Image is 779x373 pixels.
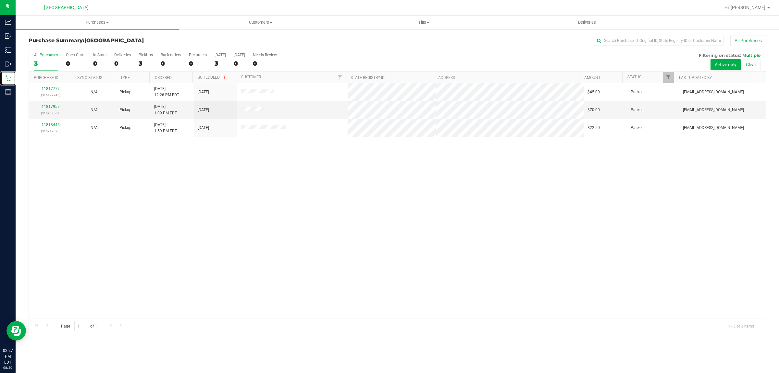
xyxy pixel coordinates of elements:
[33,110,68,116] p: (316203568)
[730,35,766,46] button: All Purchases
[234,60,245,67] div: 0
[724,5,767,10] span: Hi, [PERSON_NAME]!
[215,53,226,57] div: [DATE]
[699,53,741,58] span: Filtering on status:
[631,89,644,95] span: Packed
[433,72,579,83] th: Address
[161,53,181,57] div: Back-orders
[44,5,89,10] span: [GEOGRAPHIC_DATA]
[34,60,58,67] div: 3
[91,108,98,112] span: Not Applicable
[66,53,85,57] div: Open Carts
[29,38,274,44] h3: Purchase Summary:
[683,125,744,131] span: [EMAIL_ADDRESS][DOMAIN_NAME]
[16,19,179,25] span: Purchases
[198,75,227,80] a: Scheduled
[74,321,86,331] input: 1
[16,16,179,29] a: Purchases
[587,125,600,131] span: $22.50
[139,60,153,67] div: 3
[5,75,11,81] inline-svg: Retail
[5,19,11,25] inline-svg: Analytics
[139,53,153,57] div: PickUps
[723,321,759,331] span: 1 - 3 of 3 items
[683,107,744,113] span: [EMAIL_ADDRESS][DOMAIN_NAME]
[34,53,58,57] div: All Purchases
[91,125,98,130] span: Not Applicable
[119,125,131,131] span: Pickup
[34,75,58,80] a: Purchase ID
[627,75,641,79] a: Status
[119,107,131,113] span: Pickup
[93,60,106,67] div: 0
[114,53,131,57] div: Deliveries
[114,60,131,67] div: 0
[587,107,600,113] span: $70.00
[215,60,226,67] div: 3
[198,89,209,95] span: [DATE]
[5,89,11,95] inline-svg: Reports
[742,53,760,58] span: Multiple
[84,37,144,44] span: [GEOGRAPHIC_DATA]
[241,75,261,79] a: Customer
[351,75,385,80] a: State Registry ID
[155,75,172,80] a: Ordered
[198,125,209,131] span: [DATE]
[3,365,13,370] p: 08/20
[342,19,505,25] span: Tills
[154,86,179,98] span: [DATE] 12:26 PM EDT
[189,53,207,57] div: Pre-orders
[91,125,98,131] button: N/A
[234,53,245,57] div: [DATE]
[198,107,209,113] span: [DATE]
[334,72,345,83] a: Filter
[154,104,177,116] span: [DATE] 1:09 PM EDT
[679,75,712,80] a: Last Updated By
[253,53,277,57] div: Needs Review
[120,75,130,80] a: Type
[742,59,760,70] button: Clear
[91,107,98,113] button: N/A
[594,36,724,45] input: Search Purchase ID, Original ID, State Registry ID or Customer Name...
[663,72,674,83] a: Filter
[93,53,106,57] div: In Store
[3,348,13,365] p: 02:27 PM EDT
[5,61,11,67] inline-svg: Outbound
[161,60,181,67] div: 0
[91,89,98,95] button: N/A
[584,75,600,80] a: Amount
[342,16,505,29] a: Tills
[179,16,342,29] a: Customers
[179,19,342,25] span: Customers
[683,89,744,95] span: [EMAIL_ADDRESS][DOMAIN_NAME]
[253,60,277,67] div: 0
[77,75,102,80] a: Sync Status
[6,321,26,341] iframe: Resource center
[189,60,207,67] div: 0
[631,107,644,113] span: Packed
[33,128,68,134] p: (316217676)
[56,321,102,331] span: Page of 1
[42,122,60,127] a: 11818445
[631,125,644,131] span: Packed
[505,16,669,29] a: Deliveries
[711,59,741,70] button: Active only
[42,104,60,109] a: 11817957
[587,89,600,95] span: $45.00
[154,122,177,134] span: [DATE] 1:59 PM EDT
[5,47,11,53] inline-svg: Inventory
[66,60,85,67] div: 0
[33,92,68,98] p: (316197745)
[569,19,605,25] span: Deliveries
[91,90,98,94] span: Not Applicable
[5,33,11,39] inline-svg: Inbound
[119,89,131,95] span: Pickup
[42,86,60,91] a: 11817777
